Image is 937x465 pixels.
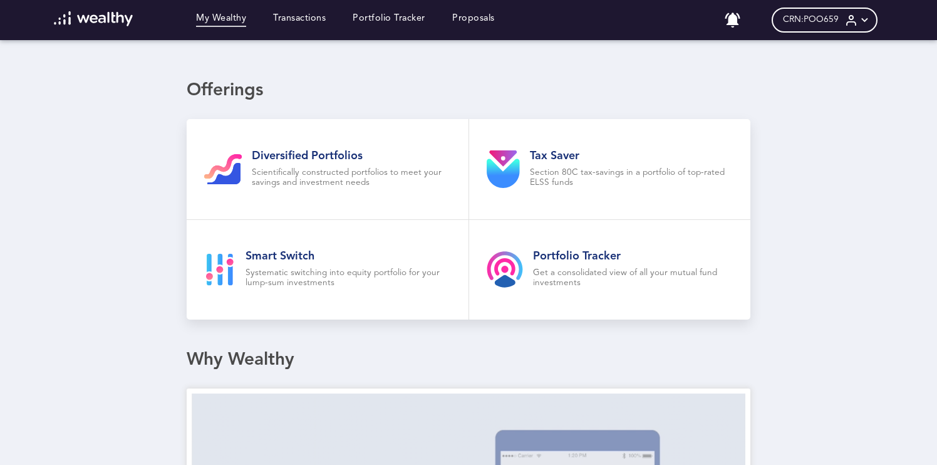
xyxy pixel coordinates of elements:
[252,168,451,188] p: Scientifically constructed portfolios to meet your savings and investment needs
[196,13,246,27] a: My Wealthy
[246,249,451,263] h2: Smart Switch
[246,268,451,288] p: Systematic switching into equity portfolio for your lump-sum investments
[273,13,326,27] a: Transactions
[469,220,751,320] a: Portfolio TrackerGet a consolidated view of all your mutual fund investments
[530,149,733,163] h2: Tax Saver
[783,14,839,25] span: CRN: POO659
[530,168,733,188] p: Section 80C tax-savings in a portfolio of top-rated ELSS funds
[452,13,495,27] a: Proposals
[252,149,451,163] h2: Diversified Portfolios
[469,119,751,219] a: Tax SaverSection 80C tax-savings in a portfolio of top-rated ELSS funds
[487,150,520,188] img: product-tax.svg
[187,220,468,320] a: Smart SwitchSystematic switching into equity portfolio for your lump-sum investments
[533,249,733,263] h2: Portfolio Tracker
[353,13,425,27] a: Portfolio Tracker
[54,11,133,26] img: wl-logo-white.svg
[187,119,468,219] a: Diversified PortfoliosScientifically constructed portfolios to meet your savings and investment n...
[187,80,750,102] div: Offerings
[187,350,750,371] div: Why Wealthy
[533,268,733,288] p: Get a consolidated view of all your mutual fund investments
[487,251,523,288] img: product-tracker.svg
[204,154,242,184] img: gi-goal-icon.svg
[204,254,236,286] img: smart-goal-icon.svg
